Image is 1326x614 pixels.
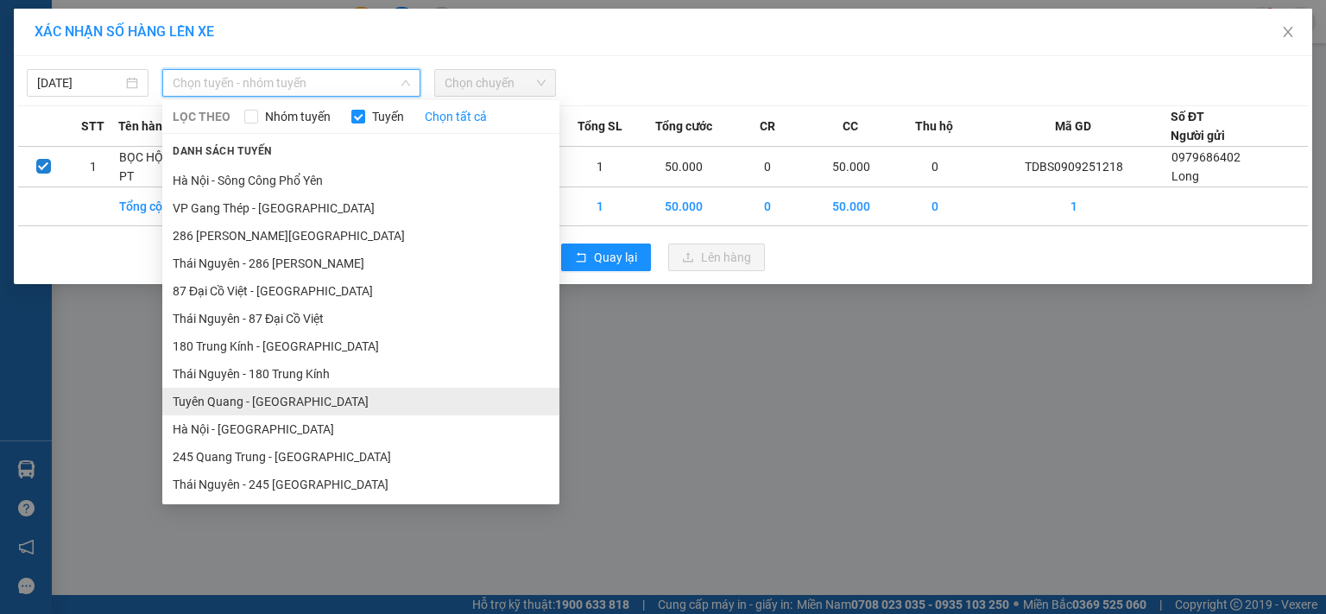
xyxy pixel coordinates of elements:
[162,471,559,498] li: Thái Nguyên - 245 [GEOGRAPHIC_DATA]
[162,415,559,443] li: Hà Nội - [GEOGRAPHIC_DATA]
[1281,25,1295,39] span: close
[561,244,651,271] button: rollbackQuay lại
[81,117,104,136] span: STT
[915,117,953,136] span: Thu hộ
[162,360,559,388] li: Thái Nguyên - 180 Trung Kính
[726,187,810,226] td: 0
[893,187,976,226] td: 0
[668,244,765,271] button: uploadLên hàng
[162,167,559,194] li: Hà Nội - Sông Công Phổ Yên
[1055,117,1091,136] span: Mã GD
[118,117,169,136] span: Tên hàng
[425,107,487,126] a: Chọn tất cả
[1171,150,1241,164] span: 0979686402
[258,107,338,126] span: Nhóm tuyến
[1171,107,1225,145] div: Số ĐT Người gửi
[162,250,559,277] li: Thái Nguyên - 286 [PERSON_NAME]
[976,147,1171,187] td: TDBS0909251218
[162,305,559,332] li: Thái Nguyên - 87 Đại Cồ Việt
[68,147,118,187] td: 1
[445,70,546,96] span: Chọn chuyến
[162,277,559,305] li: 87 Đại Cồ Việt - [GEOGRAPHIC_DATA]
[35,23,214,40] span: XÁC NHẬN SỐ HÀNG LÊN XE
[809,147,893,187] td: 50.000
[726,147,810,187] td: 0
[976,187,1171,226] td: 1
[578,117,622,136] span: Tổng SL
[37,73,123,92] input: 12/09/2025
[162,443,559,471] li: 245 Quang Trung - [GEOGRAPHIC_DATA]
[173,107,230,126] span: LỌC THEO
[162,194,559,222] li: VP Gang Thép - [GEOGRAPHIC_DATA]
[642,187,726,226] td: 50.000
[594,248,637,267] span: Quay lại
[760,117,775,136] span: CR
[893,147,976,187] td: 0
[401,78,411,88] span: down
[162,222,559,250] li: 286 [PERSON_NAME][GEOGRAPHIC_DATA]
[1171,169,1199,183] span: Long
[809,187,893,226] td: 50.000
[173,70,410,96] span: Chọn tuyến - nhóm tuyến
[365,107,411,126] span: Tuyến
[162,332,559,360] li: 180 Trung Kính - [GEOGRAPHIC_DATA]
[1264,9,1312,57] button: Close
[118,147,202,187] td: BỌC HỘP ĐEN PT
[118,187,202,226] td: Tổng cộng
[655,117,712,136] span: Tổng cước
[162,388,559,415] li: Tuyên Quang - [GEOGRAPHIC_DATA]
[843,117,858,136] span: CC
[162,143,282,159] span: Danh sách tuyến
[559,187,642,226] td: 1
[642,147,726,187] td: 50.000
[559,147,642,187] td: 1
[575,251,587,265] span: rollback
